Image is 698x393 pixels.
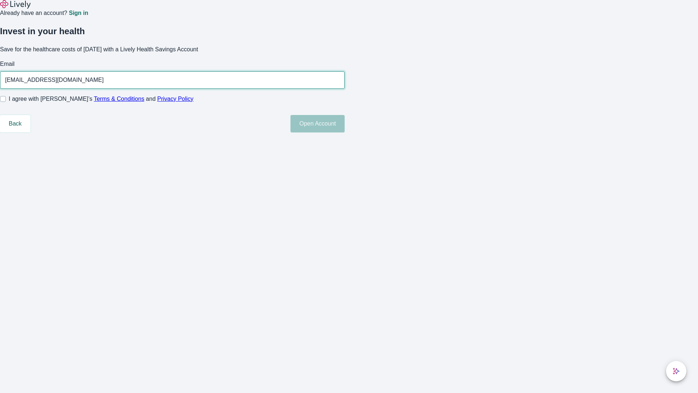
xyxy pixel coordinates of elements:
[94,96,144,102] a: Terms & Conditions
[666,361,686,381] button: chat
[69,10,88,16] a: Sign in
[673,368,680,375] svg: Lively AI Assistant
[157,96,194,102] a: Privacy Policy
[9,95,193,103] span: I agree with [PERSON_NAME]’s and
